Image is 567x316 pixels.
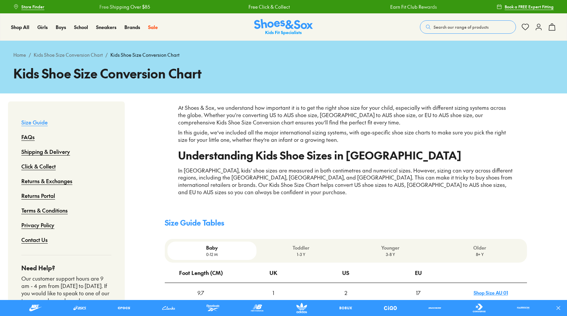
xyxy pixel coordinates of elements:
[124,24,140,31] a: Brands
[178,129,514,143] p: In this guide, we’ve included all the major international sizing systems, with age-specific shoe ...
[420,20,516,34] button: Search our range of products
[96,24,116,31] a: Sneakers
[21,263,111,272] h4: Need Help?
[178,167,514,196] p: In [GEOGRAPHIC_DATA], kids' shoe sizes are measured in both centimetres and numerical sizes. Howe...
[373,3,419,10] a: Earn Fit Club Rewards
[82,3,132,10] a: Free Shipping Over $85
[382,283,454,302] div: 17
[178,151,514,159] h2: Understanding Kids Shoe Sizes in [GEOGRAPHIC_DATA]
[21,4,44,10] span: Store Finder
[231,3,272,10] a: Free Click & Collect
[259,251,343,257] p: 1-3 Y
[56,24,66,31] a: Boys
[21,203,68,218] a: Terms & Conditions
[342,263,349,282] div: US
[21,218,54,232] a: Privacy Policy
[349,244,433,251] p: Younger
[170,244,254,251] p: Baby
[178,104,514,126] p: At Shoes & Sox, we understand how important it is to get the right shoe size for your child, espe...
[415,263,422,282] div: EU
[434,24,489,30] span: Search our range of products
[269,263,277,282] div: UK
[11,24,29,30] span: Shop All
[74,24,88,31] a: School
[56,24,66,30] span: Boys
[13,64,554,83] h1: Kids Shoe Size Conversion Chart
[21,129,35,144] a: FAQs
[505,4,554,10] span: Book a FREE Expert Fitting
[96,24,116,30] span: Sneakers
[74,24,88,30] span: School
[259,244,343,251] p: Toddler
[21,174,72,188] a: Returns & Exchanges
[438,251,522,257] p: 8+ Y
[21,144,70,159] a: Shipping & Delivery
[254,19,313,35] img: SNS_Logo_Responsive.svg
[34,51,103,58] a: Kids Shoe Size Conversion Chart
[170,251,254,257] p: 0-12 M
[124,24,140,30] span: Brands
[21,115,48,129] a: Size Guide
[37,24,48,31] a: Girls
[148,24,158,30] span: Sale
[37,24,48,30] span: Girls
[13,51,26,58] a: Home
[13,51,554,58] div: / /
[474,289,508,296] a: Shop Size AU 01
[237,283,309,302] div: 1
[497,1,554,13] a: Book a FREE Expert Fitting
[349,251,433,257] p: 3-8 Y
[310,283,382,302] div: 2
[165,217,527,228] h4: Size Guide Tables
[21,232,48,247] a: Contact Us
[179,263,223,282] div: Foot Length (CM)
[254,19,313,35] a: Shoes & Sox
[11,24,29,31] a: Shop All
[148,24,158,31] a: Sale
[21,159,56,174] a: Click & Collect
[165,283,237,302] div: 9.7
[110,51,179,58] span: Kids Shoe Size Conversion Chart
[21,188,55,203] a: Returns Portal
[438,244,522,251] p: Older
[13,1,44,13] a: Store Finder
